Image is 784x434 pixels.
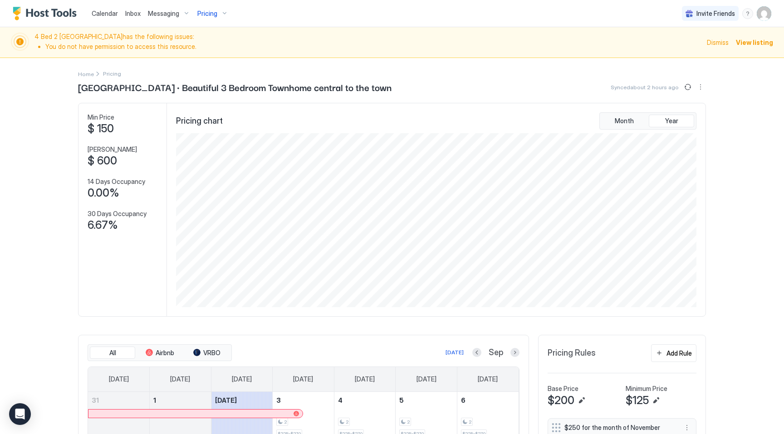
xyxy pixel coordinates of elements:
[599,112,696,130] div: tab-group
[444,347,465,358] button: [DATE]
[615,117,634,125] span: Month
[92,9,118,18] a: Calendar
[284,367,322,391] a: Wednesday
[88,178,145,186] span: 14 Days Occupancy
[45,43,701,51] li: You do not have permission to access this resource.
[223,367,261,391] a: Tuesday
[88,344,232,362] div: tab-group
[416,375,436,383] span: [DATE]
[9,403,31,425] div: Open Intercom Messenger
[407,419,410,425] span: 2
[548,348,596,358] span: Pricing Rules
[88,392,149,409] a: August 31, 2025
[651,395,661,406] button: Edit
[407,367,446,391] a: Friday
[109,375,129,383] span: [DATE]
[34,33,701,52] span: 4 Bed 2 [GEOGRAPHIC_DATA] has the following issues:
[666,348,692,358] div: Add Rule
[626,394,649,407] span: $125
[355,375,375,383] span: [DATE]
[211,392,273,409] a: September 2, 2025
[103,70,121,77] span: Breadcrumb
[100,367,138,391] a: Sunday
[564,424,672,432] span: $250 for the month of November
[695,82,706,92] button: More options
[472,348,481,357] button: Previous month
[338,396,343,404] span: 4
[88,145,137,154] span: [PERSON_NAME]
[125,9,141,18] a: Inbox
[293,375,313,383] span: [DATE]
[276,396,281,404] span: 3
[197,10,217,18] span: Pricing
[88,218,118,232] span: 6.67%
[602,115,647,127] button: Month
[548,385,578,393] span: Base Price
[78,71,94,77] span: Home
[176,116,223,126] span: Pricing chart
[346,367,384,391] a: Thursday
[510,348,519,357] button: Next month
[156,349,174,357] span: Airbnb
[184,347,230,359] button: VRBO
[651,344,696,362] button: Add Rule
[742,8,753,19] div: menu
[611,84,679,91] span: Synced about 2 hours ago
[478,375,498,383] span: [DATE]
[489,347,503,358] span: Sep
[682,82,693,92] button: Sync prices
[150,392,211,409] a: September 1, 2025
[90,347,135,359] button: All
[88,154,117,168] span: $ 600
[696,10,735,18] span: Invite Friends
[88,113,114,121] span: Min Price
[78,69,94,78] a: Home
[109,349,116,357] span: All
[346,419,348,425] span: 2
[757,6,771,21] div: User profile
[88,186,119,200] span: 0.00%
[148,10,179,18] span: Messaging
[215,396,237,404] span: [DATE]
[203,349,220,357] span: VRBO
[170,375,190,383] span: [DATE]
[695,82,706,92] div: menu
[736,38,773,47] div: View listing
[576,395,587,406] button: Edit
[461,396,465,404] span: 6
[161,367,199,391] a: Monday
[153,396,156,404] span: 1
[78,80,392,94] span: [GEOGRAPHIC_DATA] · Beautiful 3 Bedroom Townhome central to the town
[681,422,692,433] button: More options
[649,115,694,127] button: Year
[137,347,182,359] button: Airbnb
[707,38,729,47] div: Dismiss
[284,419,287,425] span: 2
[13,7,81,20] a: Host Tools Logo
[78,69,94,78] div: Breadcrumb
[92,396,99,404] span: 31
[469,419,471,425] span: 2
[334,392,396,409] a: September 4, 2025
[92,10,118,17] span: Calendar
[232,375,252,383] span: [DATE]
[273,392,334,409] a: September 3, 2025
[125,10,141,17] span: Inbox
[665,117,678,125] span: Year
[548,394,574,407] span: $200
[626,385,667,393] span: Minimum Price
[88,210,147,218] span: 30 Days Occupancy
[446,348,464,357] div: [DATE]
[457,392,519,409] a: September 6, 2025
[399,396,404,404] span: 5
[88,122,114,135] span: $ 150
[469,367,507,391] a: Saturday
[681,422,692,433] div: menu
[396,392,457,409] a: September 5, 2025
